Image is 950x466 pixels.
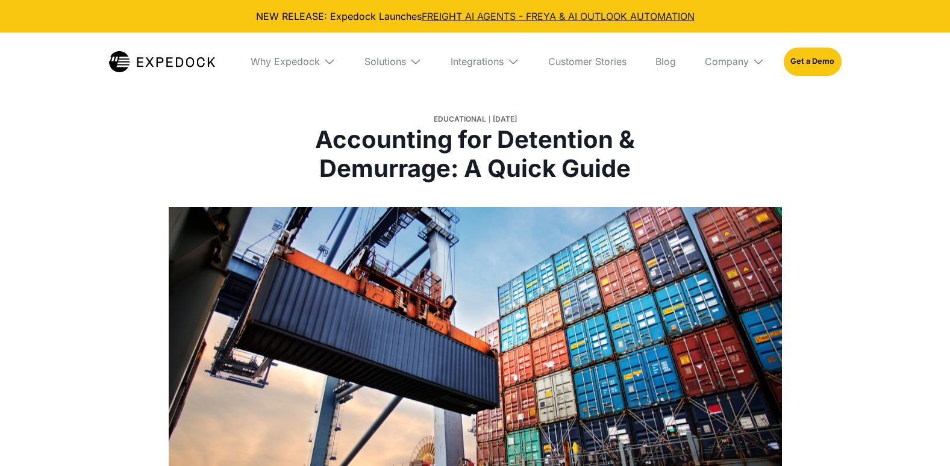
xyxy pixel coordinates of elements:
a: Blog [646,33,686,90]
div: Educational [434,113,486,125]
div: Solutions [355,33,431,90]
div: Integrations [441,33,529,90]
div: Integrations [451,55,504,67]
div: Company [695,33,774,90]
div: [DATE] [493,113,517,125]
a: FREIGHT AI AGENTS - FREYA & AI OUTLOOK AUTOMATION [422,10,695,22]
h1: Accounting for Detention & Demurrage: A Quick Guide [252,125,699,183]
div: Why Expedock [241,33,345,90]
a: Customer Stories [539,33,636,90]
div: Company [705,55,749,67]
div: NEW RELEASE: Expedock Launches [10,10,940,23]
div: Why Expedock [251,55,320,67]
div: Solutions [364,55,406,67]
a: Get a Demo [784,48,841,75]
